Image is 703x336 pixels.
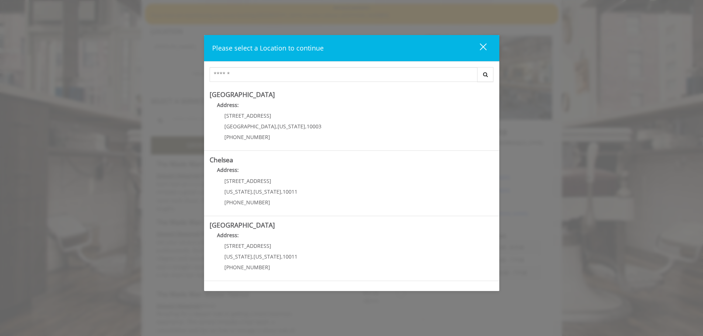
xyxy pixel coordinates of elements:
span: 10011 [283,188,297,195]
span: [US_STATE] [278,123,305,130]
span: , [252,188,254,195]
b: [GEOGRAPHIC_DATA] [210,221,275,229]
span: [US_STATE] [254,188,281,195]
span: Please select a Location to continue [212,44,324,52]
div: close dialog [471,43,486,54]
b: Address: [217,166,239,173]
b: Address: [217,101,239,108]
span: , [305,123,307,130]
b: Flatiron [210,285,232,294]
button: close dialog [466,41,491,56]
span: , [281,253,283,260]
span: , [276,123,278,130]
span: [US_STATE] [224,188,252,195]
span: , [252,253,254,260]
span: [STREET_ADDRESS] [224,242,271,249]
span: [US_STATE] [254,253,281,260]
span: [PHONE_NUMBER] [224,264,270,271]
span: 10003 [307,123,321,130]
span: [PHONE_NUMBER] [224,199,270,206]
span: [GEOGRAPHIC_DATA] [224,123,276,130]
b: [GEOGRAPHIC_DATA] [210,90,275,99]
span: [PHONE_NUMBER] [224,134,270,141]
span: 10011 [283,253,297,260]
b: Address: [217,232,239,239]
span: , [281,188,283,195]
i: Search button [481,72,490,77]
span: [US_STATE] [224,253,252,260]
b: Chelsea [210,155,233,164]
span: [STREET_ADDRESS] [224,177,271,184]
div: Center Select [210,67,494,86]
span: [STREET_ADDRESS] [224,112,271,119]
input: Search Center [210,67,478,82]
